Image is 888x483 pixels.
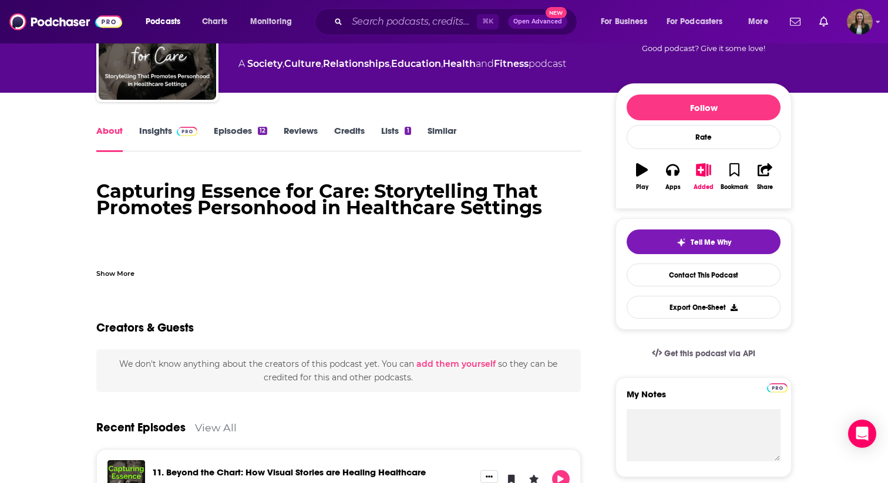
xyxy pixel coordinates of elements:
button: Added [688,156,719,198]
div: Apps [665,184,681,191]
a: InsightsPodchaser Pro [139,125,197,152]
button: Bookmark [719,156,749,198]
a: Show notifications dropdown [785,12,805,32]
div: Bookmark [721,184,748,191]
div: 1 [405,127,411,135]
span: Tell Me Why [691,238,731,247]
a: Lists1 [381,125,411,152]
button: open menu [659,12,740,31]
a: Contact This Podcast [627,264,781,286]
a: Relationships [323,58,389,69]
div: Share [757,184,773,191]
button: add them yourself [416,359,496,369]
label: My Notes [627,389,781,409]
b: Capturing Essence for Care: Storytelling That Promotes Personhood in Healthcare Settings [96,180,542,219]
button: Export One-Sheet [627,296,781,319]
button: Play [627,156,657,198]
a: Recent Episodes [96,420,186,435]
a: Pro website [767,381,788,393]
a: Education [391,58,441,69]
a: Episodes12 [214,125,267,152]
a: Show notifications dropdown [815,12,833,32]
span: More [748,13,768,30]
a: View All [195,421,237,434]
span: Charts [202,13,227,30]
button: open menu [137,12,196,31]
a: Similar [428,125,456,152]
div: Search podcasts, credits, & more... [326,8,588,35]
button: open menu [593,12,662,31]
span: We don't know anything about the creators of this podcast yet . You can so they can be credited f... [119,359,557,382]
div: A podcast [238,57,566,71]
button: Open AdvancedNew [508,15,567,29]
span: Podcasts [146,13,180,30]
span: and [476,58,494,69]
input: Search podcasts, credits, & more... [347,12,477,31]
button: open menu [740,12,783,31]
a: Fitness [494,58,529,69]
a: Credits [334,125,365,152]
span: Monitoring [250,13,292,30]
div: Rate [627,125,781,149]
span: For Business [601,13,647,30]
img: Podchaser - Follow, Share and Rate Podcasts [9,11,122,33]
button: tell me why sparkleTell Me Why [627,229,781,254]
h2: Creators & Guests [96,320,194,335]
button: Show profile menu [847,9,873,35]
button: open menu [242,12,307,31]
span: ⌘ K [477,14,499,29]
span: , [321,58,323,69]
span: , [389,58,391,69]
img: tell me why sparkle [677,238,686,247]
a: Health [443,58,476,69]
span: New [546,7,567,18]
button: Follow [627,94,781,120]
button: Share [750,156,781,198]
span: , [282,58,284,69]
img: Podchaser Pro [767,383,788,393]
button: Show More Button [480,470,498,483]
span: , [441,58,443,69]
a: 11. Beyond the Chart: How Visual Stories are Healing Healthcare [152,467,426,478]
span: Open Advanced [513,19,562,25]
a: Society [247,58,282,69]
span: Good podcast? Give it some love! [642,44,765,53]
span: Logged in as k_burns [847,9,873,35]
a: Get this podcast via API [643,339,765,368]
a: About [96,125,123,152]
div: Added [694,184,714,191]
a: Reviews [284,125,318,152]
span: For Podcasters [667,13,723,30]
div: Play [636,184,648,191]
div: 12 [258,127,267,135]
a: Charts [194,12,234,31]
img: Podchaser Pro [177,127,197,136]
img: User Profile [847,9,873,35]
div: Open Intercom Messenger [848,420,876,448]
span: Get this podcast via API [664,349,755,359]
a: Culture [284,58,321,69]
button: Apps [657,156,688,198]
